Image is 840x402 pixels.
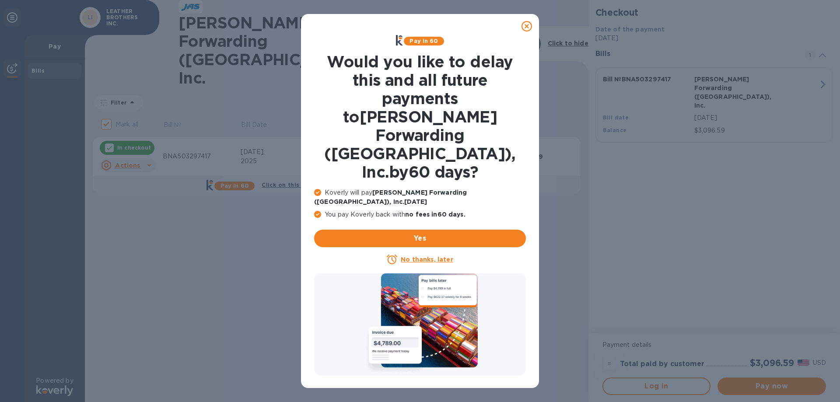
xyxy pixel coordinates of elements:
[409,38,438,44] b: Pay in 60
[314,210,526,219] p: You pay Koverly back with
[314,189,467,205] b: [PERSON_NAME] Forwarding ([GEOGRAPHIC_DATA]), Inc. [DATE]
[314,230,526,247] button: Yes
[405,211,465,218] b: no fees in 60 days .
[314,188,526,206] p: Koverly will pay
[401,256,453,263] u: No thanks, later
[314,52,526,181] h1: Would you like to delay this and all future payments to [PERSON_NAME] Forwarding ([GEOGRAPHIC_DAT...
[321,233,519,244] span: Yes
